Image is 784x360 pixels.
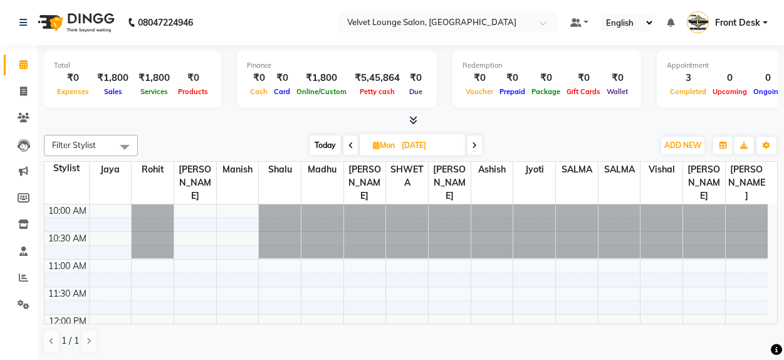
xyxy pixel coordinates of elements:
[61,334,79,347] span: 1 / 1
[247,87,271,96] span: Cash
[496,71,528,85] div: ₹0
[471,162,513,177] span: ashish
[46,315,89,328] div: 12:00 PM
[259,162,301,177] span: shalu
[52,140,96,150] span: Filter Stylist
[271,71,293,85] div: ₹0
[137,87,171,96] span: Services
[683,162,725,204] span: [PERSON_NAME]
[293,71,350,85] div: ₹1,800
[133,71,175,85] div: ₹1,800
[344,162,386,204] span: [PERSON_NAME]
[101,87,125,96] span: Sales
[132,162,174,177] span: Rohit
[174,162,216,204] span: [PERSON_NAME]
[429,162,471,204] span: [PERSON_NAME]
[54,60,211,71] div: Total
[664,140,701,150] span: ADD NEW
[709,71,750,85] div: 0
[556,162,598,177] span: SALMA
[386,162,428,191] span: SHWETA
[217,162,259,177] span: Manish
[667,87,709,96] span: Completed
[350,71,405,85] div: ₹5,45,864
[406,87,426,96] span: Due
[715,16,760,29] span: Front Desk
[563,71,604,85] div: ₹0
[247,60,427,71] div: Finance
[640,162,682,177] span: vishal
[463,60,631,71] div: Redemption
[293,87,350,96] span: Online/Custom
[175,87,211,96] span: Products
[726,162,768,204] span: [PERSON_NAME]
[563,87,604,96] span: Gift Cards
[46,232,89,245] div: 10:30 AM
[44,162,89,175] div: Stylist
[90,162,132,177] span: Jaya
[138,5,193,40] b: 08047224946
[357,87,398,96] span: Petty cash
[54,87,92,96] span: Expenses
[46,260,89,273] div: 11:00 AM
[405,71,427,85] div: ₹0
[301,162,343,177] span: madhu
[46,287,89,300] div: 11:30 AM
[598,162,640,177] span: SALMA
[92,71,133,85] div: ₹1,800
[513,162,555,177] span: jyoti
[463,71,496,85] div: ₹0
[398,136,461,155] input: 2025-10-20
[175,71,211,85] div: ₹0
[667,71,709,85] div: 3
[528,71,563,85] div: ₹0
[32,5,118,40] img: logo
[661,137,704,154] button: ADD NEW
[370,140,398,150] span: Mon
[310,135,341,155] span: Today
[528,87,563,96] span: Package
[604,87,631,96] span: Wallet
[271,87,293,96] span: Card
[46,204,89,218] div: 10:00 AM
[54,71,92,85] div: ₹0
[687,11,709,33] img: Front Desk
[247,71,271,85] div: ₹0
[496,87,528,96] span: Prepaid
[604,71,631,85] div: ₹0
[709,87,750,96] span: Upcoming
[463,87,496,96] span: Voucher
